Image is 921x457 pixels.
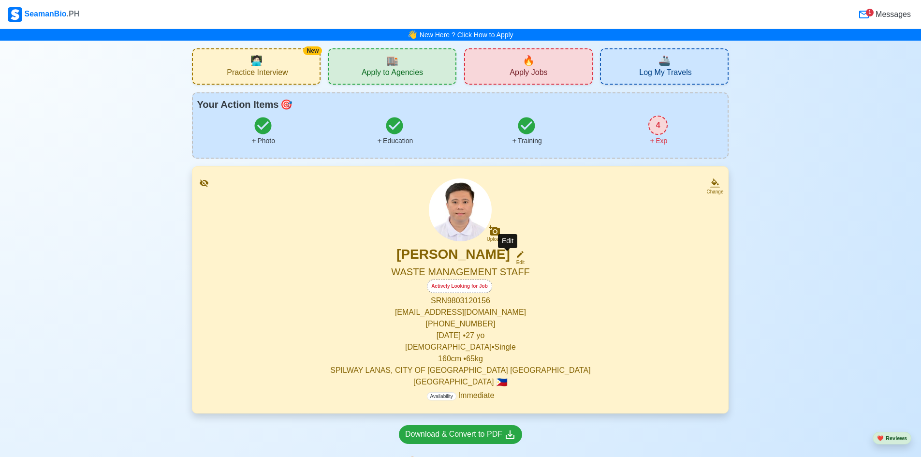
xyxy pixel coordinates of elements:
[204,295,716,307] p: SRN 9803120156
[706,188,723,195] div: Change
[204,341,716,353] p: [DEMOGRAPHIC_DATA] • Single
[250,53,263,68] span: interview
[204,307,716,318] p: [EMAIL_ADDRESS][DOMAIN_NAME]
[303,46,322,55] div: New
[866,9,874,16] div: 1
[280,97,292,112] span: todo
[649,136,667,146] div: Exp
[204,353,716,365] p: 160 cm • 65 kg
[510,68,547,80] span: Apply Jobs
[511,136,542,146] div: Training
[523,53,535,68] span: new
[873,432,911,445] button: heartReviews
[204,376,716,388] p: [GEOGRAPHIC_DATA]
[420,31,513,39] a: New Here ? Click How to Apply
[399,425,522,444] a: Download & Convert to PDF
[204,318,716,330] p: [PHONE_NUMBER]
[227,68,288,80] span: Practice Interview
[874,9,911,20] span: Messages
[658,53,671,68] span: travel
[204,330,716,341] p: [DATE] • 27 yo
[405,428,516,441] div: Download & Convert to PDF
[204,266,716,280] h5: WASTE MANAGEMENT STAFF
[197,97,724,112] div: Your Action Items
[877,435,884,441] span: heart
[376,136,413,146] div: Education
[8,7,22,22] img: Logo
[427,280,492,293] div: Actively Looking for Job
[498,234,517,248] div: Edit
[67,10,80,18] span: .PH
[496,378,508,387] span: 🇵🇭
[639,68,691,80] span: Log My Travels
[427,392,456,400] span: Availability
[405,27,420,42] span: bell
[362,68,423,80] span: Apply to Agencies
[487,236,502,242] div: Upload
[8,7,79,22] div: SeamanBio
[512,259,525,266] div: Edit
[396,246,510,266] h3: [PERSON_NAME]
[648,116,668,135] div: 4
[204,365,716,376] p: SPILWAY LANAS, CITY OF [GEOGRAPHIC_DATA] [GEOGRAPHIC_DATA]
[427,390,495,401] p: Immediate
[250,136,275,146] div: Photo
[386,53,398,68] span: agencies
